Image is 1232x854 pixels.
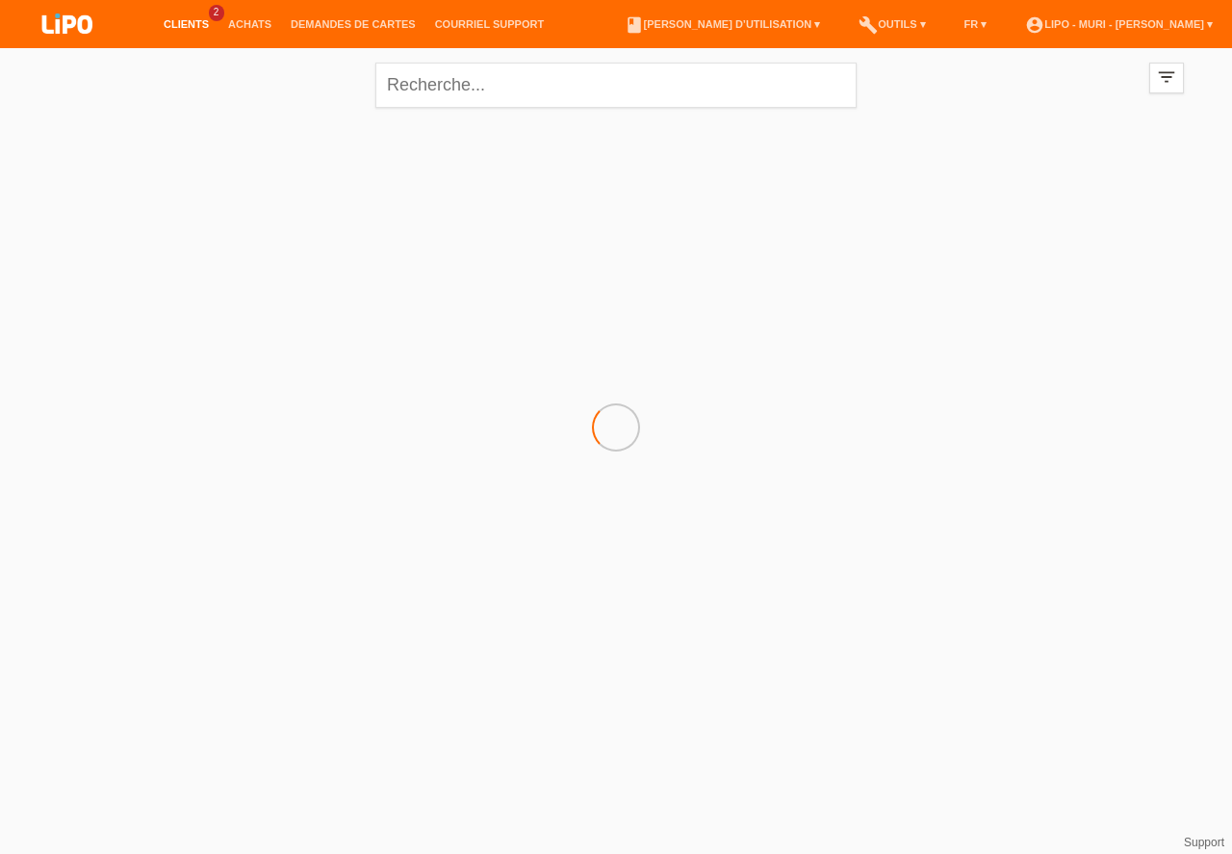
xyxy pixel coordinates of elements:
a: Achats [218,18,281,30]
a: Courriel Support [425,18,553,30]
i: book [625,15,644,35]
a: LIPO pay [19,39,115,54]
a: Demandes de cartes [281,18,425,30]
a: Clients [154,18,218,30]
a: Support [1184,836,1224,849]
i: build [859,15,878,35]
a: book[PERSON_NAME] d’utilisation ▾ [615,18,831,30]
a: buildOutils ▾ [849,18,935,30]
i: filter_list [1156,66,1177,88]
input: Recherche... [375,63,857,108]
i: account_circle [1025,15,1044,35]
span: 2 [209,5,224,21]
a: FR ▾ [955,18,997,30]
a: account_circleLIPO - Muri - [PERSON_NAME] ▾ [1015,18,1222,30]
